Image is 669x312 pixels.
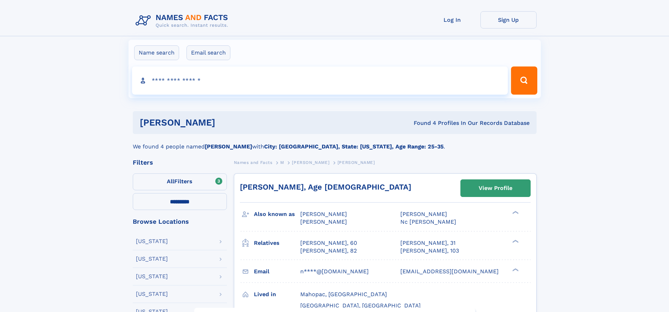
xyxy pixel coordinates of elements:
[140,118,315,127] h1: [PERSON_NAME]
[400,218,456,225] span: Nc [PERSON_NAME]
[300,302,421,309] span: [GEOGRAPHIC_DATA], [GEOGRAPHIC_DATA]
[300,239,357,247] a: [PERSON_NAME], 60
[424,11,480,28] a: Log In
[264,143,444,150] b: City: [GEOGRAPHIC_DATA], State: [US_STATE], Age Range: 25-35
[136,238,168,244] div: [US_STATE]
[186,45,230,60] label: Email search
[133,173,227,190] label: Filters
[134,45,179,60] label: Name search
[400,211,447,217] span: [PERSON_NAME]
[254,237,300,249] h3: Relatives
[205,143,252,150] b: [PERSON_NAME]
[254,288,300,300] h3: Lived in
[133,218,227,225] div: Browse Locations
[234,158,273,167] a: Names and Facts
[136,274,168,279] div: [US_STATE]
[480,11,537,28] a: Sign Up
[461,180,530,197] a: View Profile
[280,160,284,165] span: M
[254,208,300,220] h3: Also known as
[292,160,329,165] span: [PERSON_NAME]
[240,183,411,191] a: [PERSON_NAME], Age [DEMOGRAPHIC_DATA]
[300,218,347,225] span: [PERSON_NAME]
[511,239,519,243] div: ❯
[400,239,455,247] a: [PERSON_NAME], 31
[136,291,168,297] div: [US_STATE]
[133,134,537,151] div: We found 4 people named with .
[479,180,512,196] div: View Profile
[400,247,459,255] a: [PERSON_NAME], 103
[280,158,284,167] a: M
[337,160,375,165] span: [PERSON_NAME]
[132,66,508,95] input: search input
[300,291,387,298] span: Mahopac, [GEOGRAPHIC_DATA]
[300,247,357,255] a: [PERSON_NAME], 82
[314,119,530,127] div: Found 4 Profiles In Our Records Database
[300,211,347,217] span: [PERSON_NAME]
[167,178,174,185] span: All
[254,266,300,278] h3: Email
[511,267,519,272] div: ❯
[136,256,168,262] div: [US_STATE]
[511,210,519,215] div: ❯
[511,66,537,95] button: Search Button
[133,159,227,166] div: Filters
[133,11,234,30] img: Logo Names and Facts
[292,158,329,167] a: [PERSON_NAME]
[400,268,499,275] span: [EMAIL_ADDRESS][DOMAIN_NAME]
